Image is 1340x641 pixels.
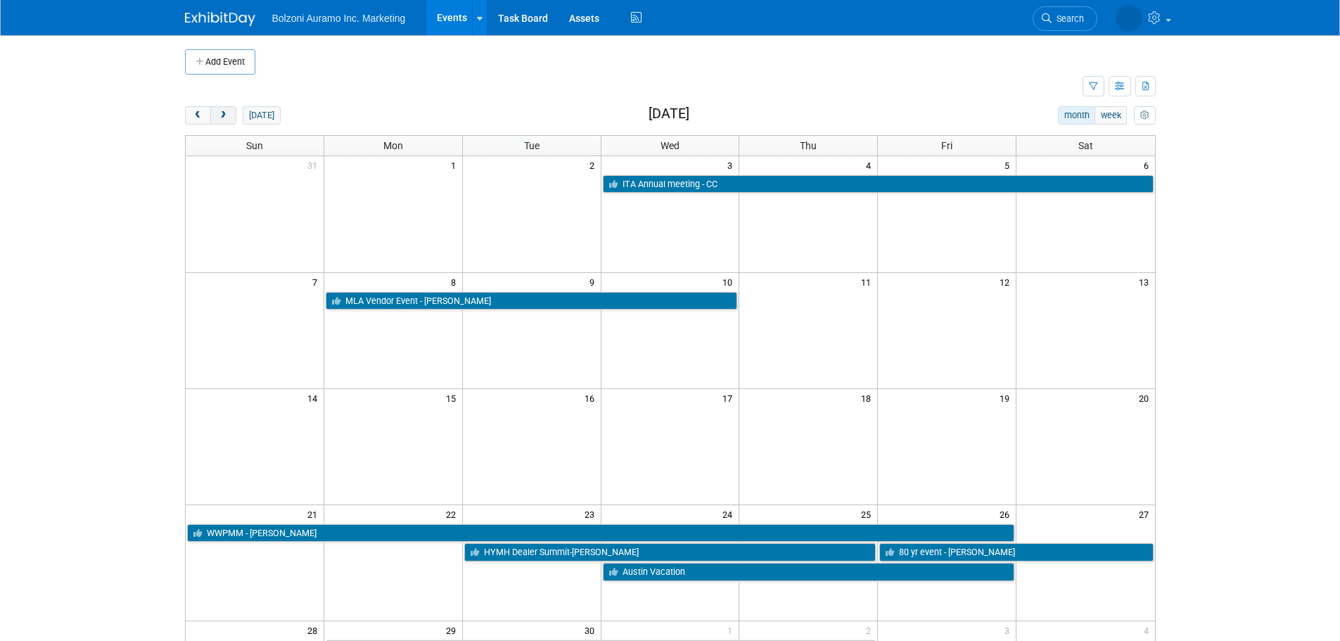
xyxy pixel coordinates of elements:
a: WWPMM - [PERSON_NAME] [187,524,1015,542]
a: 80 yr event - [PERSON_NAME] [879,543,1153,561]
span: 20 [1137,389,1155,407]
span: 26 [998,505,1016,523]
a: MLA Vendor Event - [PERSON_NAME] [326,292,738,310]
span: 3 [726,156,739,174]
span: 1 [726,621,739,639]
span: Mon [383,140,403,151]
span: Tue [524,140,540,151]
span: 17 [721,389,739,407]
span: 11 [860,273,877,291]
span: 25 [860,505,877,523]
span: 5 [1003,156,1016,174]
a: HYMH Dealer Summit-[PERSON_NAME] [464,543,876,561]
span: 21 [306,505,324,523]
span: 14 [306,389,324,407]
span: Thu [800,140,817,151]
span: 8 [449,273,462,291]
span: 4 [1142,621,1155,639]
span: Sat [1078,140,1093,151]
span: 30 [583,621,601,639]
button: [DATE] [243,106,280,125]
a: ITA Annual meeting - CC [603,175,1154,193]
span: 18 [860,389,877,407]
span: 2 [864,621,877,639]
a: Austin Vacation [603,563,1015,581]
span: 6 [1142,156,1155,174]
span: Fri [941,140,952,151]
span: 10 [721,273,739,291]
span: Search [1052,13,1084,24]
span: Wed [661,140,679,151]
a: Search [1033,6,1097,31]
span: 29 [445,621,462,639]
span: 16 [583,389,601,407]
span: 27 [1137,505,1155,523]
span: 4 [864,156,877,174]
span: 31 [306,156,324,174]
h2: [DATE] [649,106,689,122]
button: month [1058,106,1095,125]
span: 22 [445,505,462,523]
span: 9 [588,273,601,291]
button: Add Event [185,49,255,75]
span: 15 [445,389,462,407]
span: 19 [998,389,1016,407]
span: Bolzoni Auramo Inc. Marketing [272,13,406,24]
button: prev [185,106,211,125]
button: myCustomButton [1134,106,1155,125]
span: 12 [998,273,1016,291]
button: week [1095,106,1127,125]
span: 13 [1137,273,1155,291]
span: 1 [449,156,462,174]
span: 2 [588,156,601,174]
i: Personalize Calendar [1140,111,1149,120]
img: ExhibitDay [185,12,255,26]
span: 28 [306,621,324,639]
span: 7 [311,273,324,291]
img: Casey Coats [1116,5,1142,32]
button: next [210,106,236,125]
span: 24 [721,505,739,523]
span: Sun [246,140,263,151]
span: 23 [583,505,601,523]
span: 3 [1003,621,1016,639]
